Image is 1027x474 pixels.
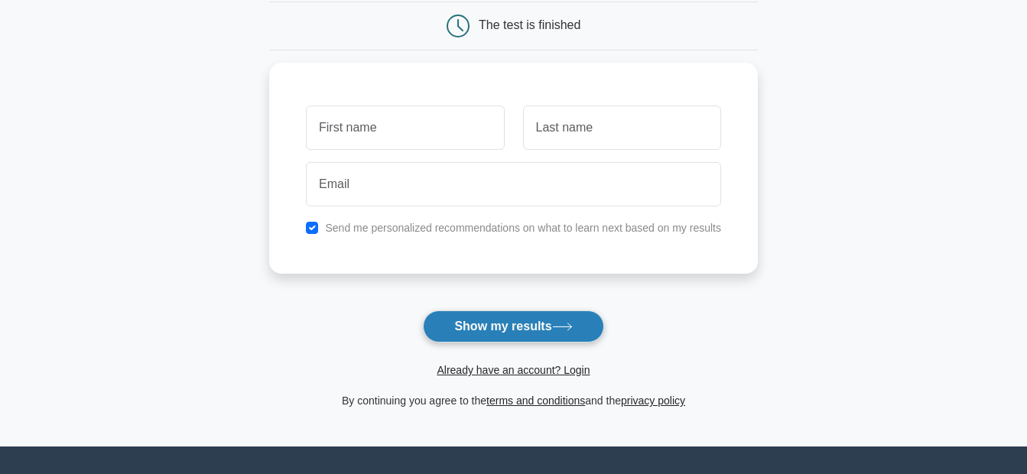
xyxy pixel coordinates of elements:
div: By continuing you agree to the and the [260,391,767,410]
a: terms and conditions [486,394,585,407]
input: Email [306,162,721,206]
label: Send me personalized recommendations on what to learn next based on my results [325,222,721,234]
input: Last name [523,106,721,150]
button: Show my results [423,310,603,343]
input: First name [306,106,504,150]
div: The test is finished [479,18,580,31]
a: Already have an account? Login [437,364,590,376]
a: privacy policy [621,394,685,407]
